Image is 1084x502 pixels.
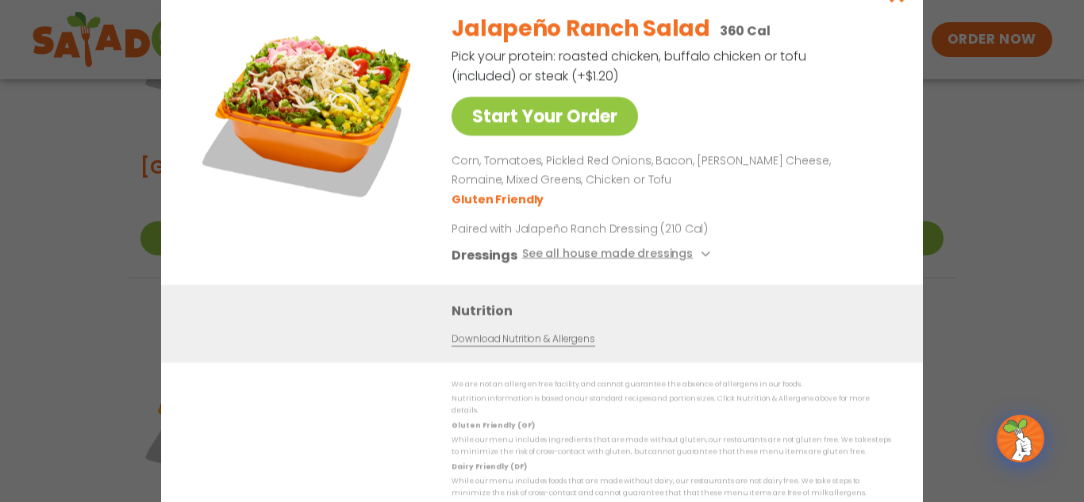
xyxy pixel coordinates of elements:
[452,151,885,190] p: Corn, Tomatoes, Pickled Red Onions, Bacon, [PERSON_NAME] Cheese, Romaine, Mixed Greens, Chicken o...
[452,475,891,500] p: While our menu includes foods that are made without dairy, our restaurants are not dairy free. We...
[452,220,745,237] p: Paired with Jalapeño Ranch Dressing (210 Cal)
[998,416,1043,461] img: wpChatIcon
[452,46,809,86] p: Pick your protein: roasted chicken, buffalo chicken or tofu (included) or steak (+$1.20)
[452,378,891,390] p: We are not an allergen free facility and cannot guarantee the absence of allergens in our foods.
[452,301,899,320] h3: Nutrition
[522,245,715,265] button: See all house made dressings
[452,420,534,430] strong: Gluten Friendly (GF)
[452,245,517,265] h3: Dressings
[452,331,594,347] a: Download Nutrition & Allergens
[452,191,546,208] li: Gluten Friendly
[452,393,891,417] p: Nutrition information is based on our standard recipes and portion sizes. Click Nutrition & Aller...
[720,21,771,40] p: 360 Cal
[452,462,526,471] strong: Dairy Friendly (DF)
[452,12,709,45] h2: Jalapeño Ranch Salad
[452,97,638,136] a: Start Your Order
[452,434,891,458] p: While our menu includes ingredients that are made without gluten, our restaurants are not gluten ...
